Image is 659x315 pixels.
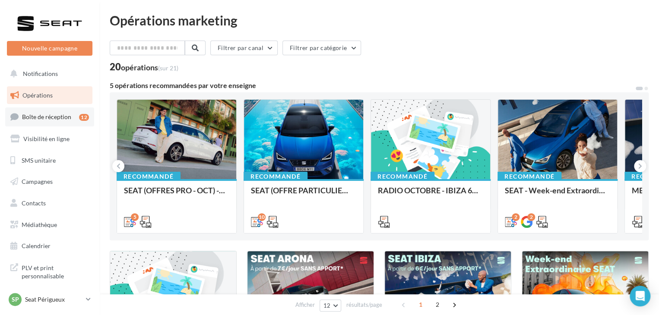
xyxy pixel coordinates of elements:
[158,64,178,72] span: (sur 21)
[22,242,51,249] span: Calendrier
[431,298,444,312] span: 2
[124,186,229,203] div: SEAT (OFFRES PRO - OCT) - SOCIAL MEDIA
[282,41,361,55] button: Filtrer par catégorie
[295,301,315,309] span: Afficher
[320,299,342,312] button: 12
[210,41,278,55] button: Filtrer par canal
[244,172,307,181] div: Recommandé
[371,172,434,181] div: Recommandé
[5,287,94,313] a: Campagnes DataOnDemand
[79,114,89,121] div: 12
[630,286,650,306] div: Open Intercom Messenger
[512,213,520,221] div: 2
[5,130,94,148] a: Visibilité en ligne
[23,135,70,142] span: Visibilité en ligne
[258,213,266,221] div: 10
[110,14,649,27] div: Opérations marketing
[22,156,56,164] span: SMS unitaire
[251,186,356,203] div: SEAT (OFFRE PARTICULIER - OCT) - SOCIAL MEDIA
[5,216,94,234] a: Médiathèque
[23,70,58,77] span: Notifications
[131,213,139,221] div: 5
[5,65,91,83] button: Notifications
[25,295,82,304] p: Seat Périgueux
[5,173,94,191] a: Campagnes
[378,186,483,203] div: RADIO OCTOBRE - IBIZA 6€/Jour + Week-end extraordinaire
[22,178,53,185] span: Campagnes
[22,113,71,120] span: Boîte de réception
[505,186,610,203] div: SEAT - Week-end Extraordinaire ([GEOGRAPHIC_DATA]) - OCTOBRE
[110,82,635,89] div: 5 opérations recommandées par votre enseigne
[527,213,535,221] div: 2
[7,291,92,308] a: SP Seat Périgueux
[5,86,94,104] a: Opérations
[323,302,331,309] span: 12
[5,107,94,126] a: Boîte de réception12
[5,151,94,170] a: SMS unitaire
[5,258,94,284] a: PLV et print personnalisable
[22,91,53,99] span: Opérations
[12,295,19,304] span: SP
[5,194,94,212] a: Contacts
[121,63,178,71] div: opérations
[22,291,89,309] span: Campagnes DataOnDemand
[7,41,92,56] button: Nouvelle campagne
[5,237,94,255] a: Calendrier
[22,199,46,207] span: Contacts
[346,301,382,309] span: résultats/page
[110,62,178,72] div: 20
[117,172,181,181] div: Recommandé
[22,221,57,228] span: Médiathèque
[414,298,428,312] span: 1
[22,262,89,280] span: PLV et print personnalisable
[497,172,561,181] div: Recommandé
